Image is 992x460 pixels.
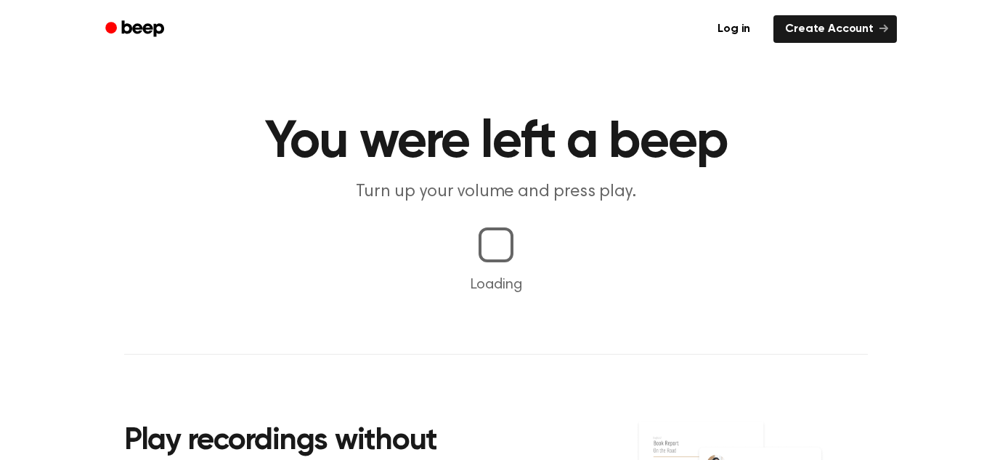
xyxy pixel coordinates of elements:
a: Beep [95,15,177,44]
p: Turn up your volume and press play. [217,180,775,204]
a: Log in [703,12,765,46]
p: Loading [17,274,975,296]
h1: You were left a beep [124,116,868,169]
a: Create Account [773,15,897,43]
